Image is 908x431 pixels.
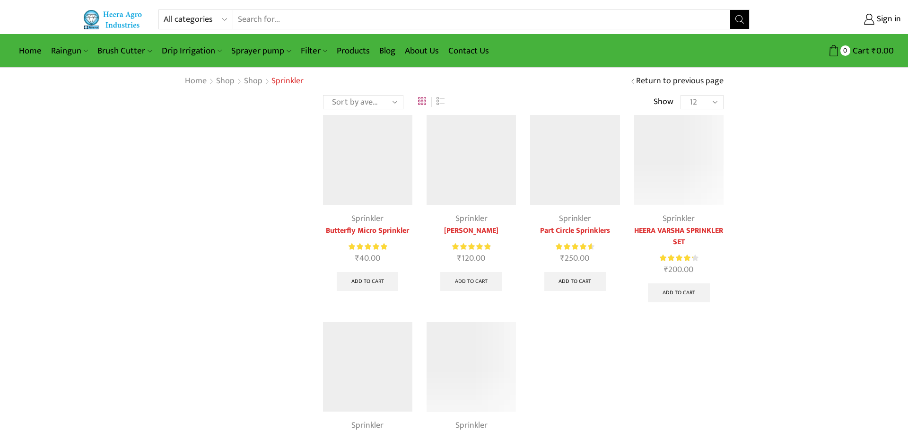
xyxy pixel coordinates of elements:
a: 0 Cart ₹0.00 [759,42,894,60]
button: Search button [730,10,749,29]
div: Rated 4.67 out of 5 [556,242,594,252]
span: Sign in [874,13,901,26]
a: Sprinkler [455,211,488,226]
a: Home [14,40,46,62]
a: Contact Us [444,40,494,62]
a: Sprayer pump [227,40,296,62]
h1: Sprinkler [271,76,304,87]
a: Add to cart: “Saras Sprinkler” [440,272,502,291]
span: 0 [840,45,850,55]
span: ₹ [560,251,565,265]
a: Raingun [46,40,93,62]
a: Shop [216,75,235,88]
bdi: 250.00 [560,251,589,265]
span: ₹ [457,251,462,265]
img: Butterfly Micro Sprinkler [323,115,412,204]
a: Butterfly Micro Sprinkler [323,225,412,237]
div: Rated 5.00 out of 5 [452,242,490,252]
img: Metal Sprinkler [323,322,412,412]
bdi: 40.00 [355,251,380,265]
a: Drip Irrigation [157,40,227,62]
a: Home [184,75,207,88]
a: About Us [400,40,444,62]
nav: Breadcrumb [184,75,304,88]
img: part circle sprinkler [530,115,620,204]
a: Shop [244,75,263,88]
div: Rated 5.00 out of 5 [349,242,387,252]
span: Rated out of 5 [452,242,490,252]
bdi: 0.00 [872,44,894,58]
a: Add to cart: “Butterfly Micro Sprinkler” [337,272,399,291]
span: Cart [850,44,869,57]
input: Search for... [233,10,730,29]
a: Sprinkler [351,211,384,226]
span: ₹ [355,251,359,265]
a: Sign in [764,11,901,28]
span: Rated out of 5 [556,242,592,252]
a: Blog [375,40,400,62]
a: Sprinkler [559,211,591,226]
select: Shop order [323,95,403,109]
bdi: 120.00 [457,251,485,265]
img: saras sprinkler [427,115,516,204]
img: Orange-Sprinkler [427,322,516,412]
span: Rated out of 5 [349,242,387,252]
a: Add to cart: “Part Circle Sprinklers” [544,272,606,291]
a: Filter [296,40,332,62]
a: Part Circle Sprinklers [530,225,620,237]
a: Products [332,40,375,62]
a: Return to previous page [636,75,724,88]
a: Brush Cutter [93,40,157,62]
span: ₹ [872,44,876,58]
a: [PERSON_NAME] [427,225,516,237]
